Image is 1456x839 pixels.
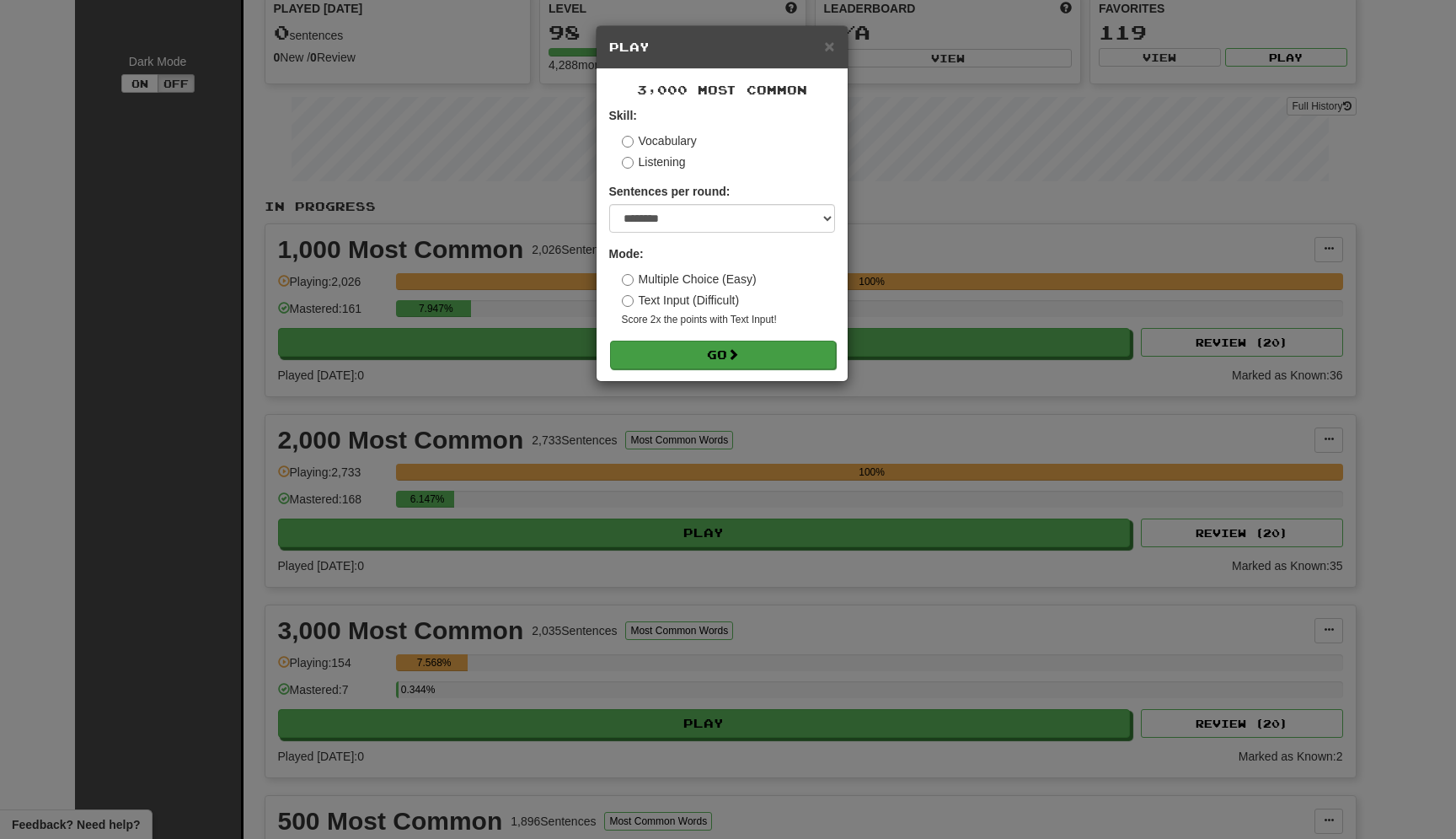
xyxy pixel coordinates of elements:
input: Listening [622,157,634,169]
label: Vocabulary [622,132,697,149]
label: Listening [622,153,686,170]
strong: Skill: [609,109,637,122]
label: Sentences per round: [609,183,731,200]
small: Score 2x the points with Text Input ! [622,313,835,327]
span: 3,000 Most Common [637,83,807,97]
label: Multiple Choice (Easy) [622,271,757,288]
button: Go [610,341,836,369]
strong: Mode: [609,247,644,261]
span: × [824,36,834,56]
input: Vocabulary [622,136,634,148]
input: Multiple Choice (Easy) [622,274,634,286]
input: Text Input (Difficult) [622,295,634,307]
button: Close [824,37,834,55]
h5: Play [609,39,835,56]
label: Text Input (Difficult) [622,292,740,309]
